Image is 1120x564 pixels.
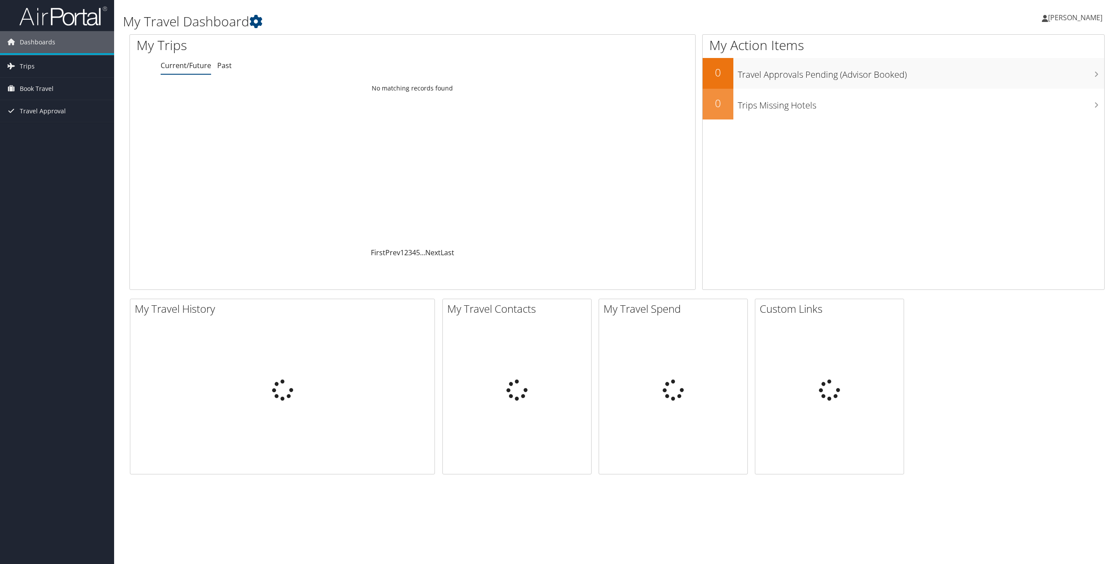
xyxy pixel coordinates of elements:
span: Book Travel [20,78,54,100]
img: airportal-logo.png [19,6,107,26]
a: [PERSON_NAME] [1042,4,1111,31]
h2: My Travel History [135,301,434,316]
h2: 0 [703,96,733,111]
a: Prev [385,248,400,257]
a: Last [441,248,454,257]
a: 4 [412,248,416,257]
a: Current/Future [161,61,211,70]
td: No matching records found [130,80,695,96]
h2: Custom Links [760,301,904,316]
a: 3 [408,248,412,257]
span: [PERSON_NAME] [1048,13,1102,22]
a: 0Trips Missing Hotels [703,89,1104,119]
span: Trips [20,55,35,77]
h2: My Travel Spend [603,301,747,316]
span: Dashboards [20,31,55,53]
h1: My Trips [136,36,453,54]
h2: My Travel Contacts [447,301,591,316]
a: 2 [404,248,408,257]
a: Past [217,61,232,70]
span: Travel Approval [20,100,66,122]
a: Next [425,248,441,257]
h2: 0 [703,65,733,80]
span: … [420,248,425,257]
a: 1 [400,248,404,257]
h1: My Travel Dashboard [123,12,782,31]
h3: Trips Missing Hotels [738,95,1104,112]
a: 0Travel Approvals Pending (Advisor Booked) [703,58,1104,89]
a: First [371,248,385,257]
h1: My Action Items [703,36,1104,54]
a: 5 [416,248,420,257]
h3: Travel Approvals Pending (Advisor Booked) [738,64,1104,81]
